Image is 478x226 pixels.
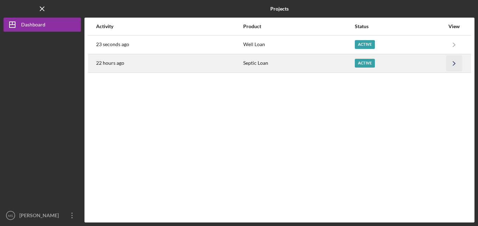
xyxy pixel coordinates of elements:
div: Status [355,24,445,29]
div: Dashboard [21,18,45,33]
div: View [445,24,463,29]
text: MS [8,214,13,218]
div: Active [355,40,375,49]
div: Activity [96,24,243,29]
div: Well Loan [243,36,354,54]
div: Product [243,24,354,29]
div: [PERSON_NAME] [18,208,63,224]
div: Active [355,59,375,68]
button: Dashboard [4,18,81,32]
div: Septic Loan [243,55,354,72]
b: Projects [270,6,289,12]
time: 2025-08-27 16:33 [96,60,124,66]
button: MS[PERSON_NAME] [4,208,81,222]
time: 2025-08-28 14:52 [96,42,129,47]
